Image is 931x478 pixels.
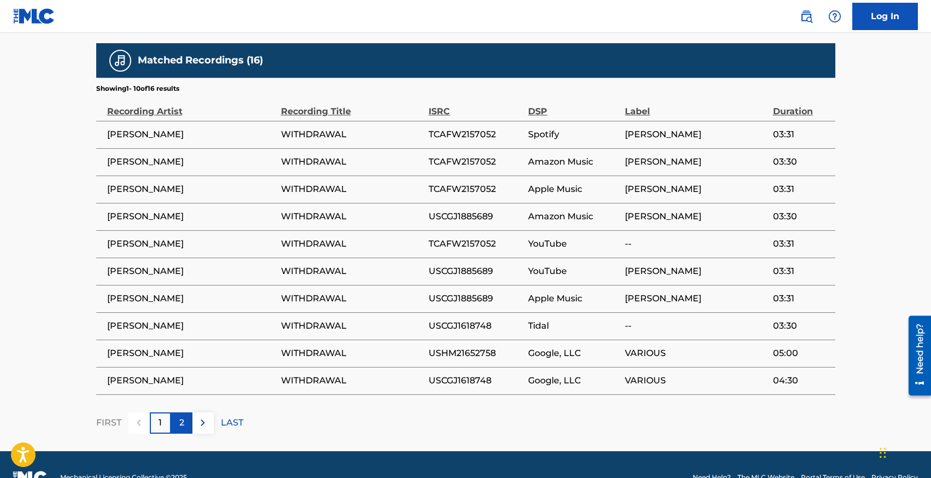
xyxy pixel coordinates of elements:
[281,183,423,196] span: WITHDRAWAL
[281,155,423,168] span: WITHDRAWAL
[107,374,276,387] span: [PERSON_NAME]
[773,237,830,250] span: 03:31
[795,5,817,27] a: Public Search
[281,374,423,387] span: WITHDRAWAL
[528,319,619,333] span: Tidal
[221,416,243,429] p: LAST
[773,128,830,141] span: 03:31
[773,347,830,360] span: 05:00
[528,155,619,168] span: Amazon Music
[429,237,523,250] span: TCAFW2157052
[773,210,830,223] span: 03:30
[528,374,619,387] span: Google, LLC
[107,183,276,196] span: [PERSON_NAME]
[429,155,523,168] span: TCAFW2157052
[196,416,209,429] img: right
[429,347,523,360] span: USHM21652758
[876,425,931,478] iframe: Chat Widget
[528,237,619,250] span: YouTube
[107,210,276,223] span: [PERSON_NAME]
[625,374,767,387] span: VARIOUS
[625,292,767,305] span: [PERSON_NAME]
[281,347,423,360] span: WITHDRAWAL
[528,265,619,278] span: YouTube
[528,128,619,141] span: Spotify
[625,128,767,141] span: [PERSON_NAME]
[773,292,830,305] span: 03:31
[281,319,423,333] span: WITHDRAWAL
[96,416,121,429] p: FIRST
[281,292,423,305] span: WITHDRAWAL
[429,265,523,278] span: USCGJ1885689
[773,155,830,168] span: 03:30
[429,292,523,305] span: USCGJ1885689
[824,5,846,27] div: Help
[107,347,276,360] span: [PERSON_NAME]
[852,3,918,30] a: Log In
[528,94,619,118] div: DSP
[179,416,184,429] p: 2
[13,8,55,24] img: MLC Logo
[281,128,423,141] span: WITHDRAWAL
[773,94,830,118] div: Duration
[528,183,619,196] span: Apple Music
[625,210,767,223] span: [PERSON_NAME]
[138,54,263,67] h5: Matched Recordings (16)
[773,319,830,333] span: 03:30
[107,292,276,305] span: [PERSON_NAME]
[429,128,523,141] span: TCAFW2157052
[828,10,841,23] img: help
[159,416,162,429] p: 1
[625,347,767,360] span: VARIOUS
[429,374,523,387] span: USCGJ1618748
[625,265,767,278] span: [PERSON_NAME]
[900,312,931,400] iframe: Resource Center
[625,237,767,250] span: --
[773,265,830,278] span: 03:31
[528,292,619,305] span: Apple Music
[528,210,619,223] span: Amazon Music
[429,183,523,196] span: TCAFW2157052
[773,374,830,387] span: 04:30
[114,54,127,67] img: Matched Recordings
[800,10,813,23] img: search
[281,237,423,250] span: WITHDRAWAL
[107,155,276,168] span: [PERSON_NAME]
[96,84,179,94] p: Showing 1 - 10 of 16 results
[429,210,523,223] span: USCGJ1885689
[773,183,830,196] span: 03:31
[107,265,276,278] span: [PERSON_NAME]
[107,128,276,141] span: [PERSON_NAME]
[281,210,423,223] span: WITHDRAWAL
[107,94,276,118] div: Recording Artist
[528,347,619,360] span: Google, LLC
[625,155,767,168] span: [PERSON_NAME]
[625,183,767,196] span: [PERSON_NAME]
[625,319,767,333] span: --
[281,265,423,278] span: WITHDRAWAL
[107,319,276,333] span: [PERSON_NAME]
[281,94,423,118] div: Recording Title
[880,436,886,469] div: Drag
[107,237,276,250] span: [PERSON_NAME]
[625,94,767,118] div: Label
[429,94,523,118] div: ISRC
[429,319,523,333] span: USCGJ1618748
